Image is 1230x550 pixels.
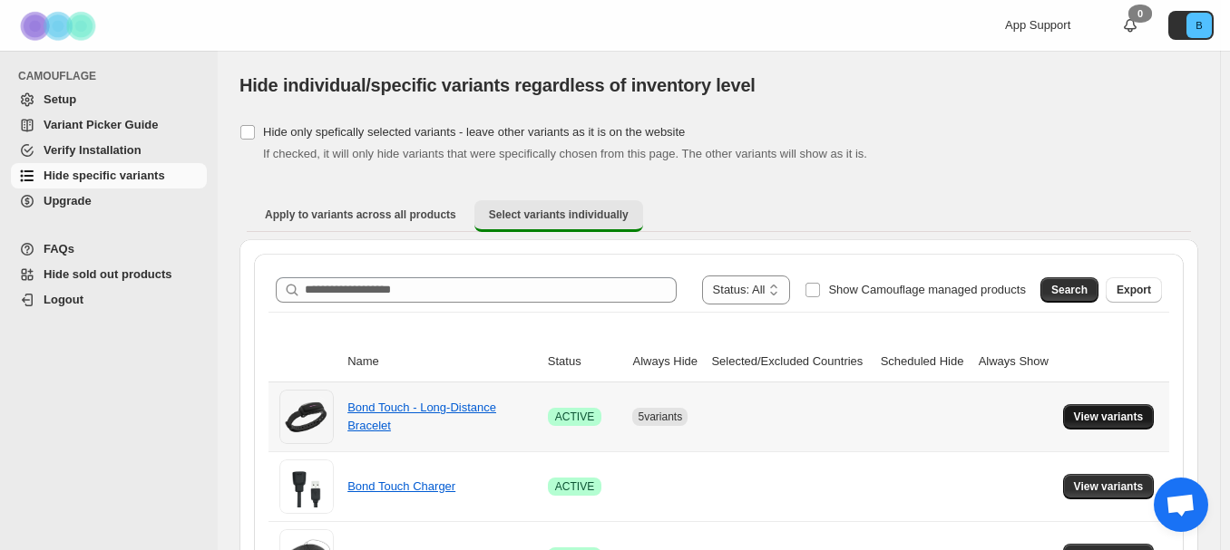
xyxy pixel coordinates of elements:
button: Export [1106,277,1162,303]
th: Status [542,342,628,382]
span: Search [1051,283,1088,297]
div: Open chat [1154,478,1208,532]
a: Variant Picker Guide [11,112,207,138]
span: Hide specific variants [44,169,165,182]
th: Selected/Excluded Countries [706,342,874,382]
a: Hide specific variants [11,163,207,188]
button: Avatar with initials B [1168,11,1214,40]
span: Avatar with initials B [1186,13,1212,38]
a: Upgrade [11,188,207,214]
span: Export [1117,283,1151,297]
span: ACTIVE [555,479,594,494]
span: Show Camouflage managed products [828,283,1026,296]
a: Bond Touch Charger [347,479,455,493]
span: 5 variants [638,410,682,423]
span: Upgrade [44,194,92,207]
span: View variants [1074,479,1144,494]
a: Logout [11,287,207,313]
button: Search [1040,277,1098,303]
button: View variants [1063,474,1155,499]
span: Apply to variants across all products [265,207,456,222]
span: FAQs [44,242,74,256]
span: Hide only spefically selected variants - leave other variants as it is on the website [263,125,685,139]
button: View variants [1063,404,1155,429]
a: Setup [11,87,207,112]
span: Setup [44,92,76,106]
th: Always Hide [627,342,706,382]
th: Scheduled Hide [875,342,973,382]
span: Variant Picker Guide [44,118,158,131]
span: If checked, it will only hide variants that were specifically chosen from this page. The other va... [263,147,867,160]
a: 0 [1121,16,1139,34]
img: Bond Touch - Long-Distance Bracelet [279,390,334,444]
a: FAQs [11,236,207,262]
span: View variants [1074,410,1144,424]
th: Name [342,342,542,382]
button: Select variants individually [474,200,643,232]
a: Hide sold out products [11,262,207,287]
div: 0 [1128,5,1152,23]
a: Bond Touch - Long-Distance Bracelet [347,400,496,432]
span: Verify Installation [44,143,142,157]
img: Camouflage [15,1,105,51]
th: Always Show [973,342,1058,382]
span: Hide sold out products [44,267,172,281]
span: ACTIVE [555,410,594,424]
span: Select variants individually [489,207,629,222]
span: Logout [44,293,83,306]
span: CAMOUFLAGE [18,69,209,83]
span: Hide individual/specific variants regardless of inventory level [239,75,756,95]
span: App Support [1005,18,1070,32]
button: Apply to variants across all products [250,200,471,229]
a: Verify Installation [11,138,207,163]
text: B [1196,20,1202,31]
